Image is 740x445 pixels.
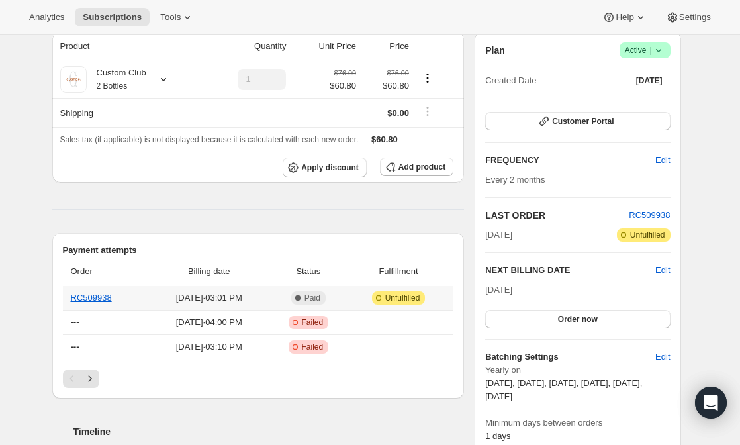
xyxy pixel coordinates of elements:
button: Apply discount [283,158,367,177]
span: --- [71,317,79,327]
span: Edit [655,154,670,167]
button: Order now [485,310,670,328]
span: Edit [655,350,670,364]
small: $76.00 [334,69,356,77]
button: Product actions [417,71,438,85]
button: Settings [658,8,719,26]
span: Subscriptions [83,12,142,23]
span: Apply discount [301,162,359,173]
span: Add product [398,162,445,172]
span: [DATE] · 04:00 PM [153,316,265,329]
button: Edit [647,346,678,368]
th: Quantity [203,32,290,61]
span: Created Date [485,74,536,87]
span: $60.80 [371,134,398,144]
small: 2 Bottles [97,81,128,91]
span: Order now [558,314,598,324]
h2: LAST ORDER [485,209,629,222]
span: [DATE] [636,75,663,86]
span: Customer Portal [552,116,614,126]
span: Analytics [29,12,64,23]
span: Every 2 months [485,175,545,185]
span: 1 days [485,431,510,441]
span: [DATE], [DATE], [DATE], [DATE], [DATE], [DATE] [485,378,642,401]
span: Failed [302,317,324,328]
img: product img [60,66,87,93]
h2: Plan [485,44,505,57]
h2: Timeline [73,425,465,438]
span: $60.80 [330,79,356,93]
span: Paid [304,293,320,303]
h2: Payment attempts [63,244,454,257]
span: Billing date [153,265,265,278]
span: --- [71,342,79,352]
span: Tools [160,12,181,23]
button: Add product [380,158,453,176]
button: [DATE] [628,72,671,90]
button: Tools [152,8,202,26]
span: [DATE] · 03:01 PM [153,291,265,305]
div: Open Intercom Messenger [695,387,727,419]
span: Unfulfilled [630,230,665,240]
a: RC509938 [629,210,670,220]
nav: Pagination [63,370,454,388]
a: RC509938 [71,293,112,303]
span: $0.00 [387,108,409,118]
span: Yearly on [485,364,670,377]
th: Price [360,32,413,61]
button: Shipping actions [417,104,438,119]
span: [DATE] · 03:10 PM [153,340,265,354]
button: RC509938 [629,209,670,222]
th: Product [52,32,204,61]
span: Minimum days between orders [485,417,670,430]
button: Next [81,370,99,388]
button: Subscriptions [75,8,150,26]
h6: Batching Settings [485,350,655,364]
span: [DATE] [485,228,512,242]
th: Shipping [52,98,204,127]
div: Custom Club [87,66,146,93]
small: $76.00 [387,69,409,77]
th: Unit Price [290,32,360,61]
span: Failed [302,342,324,352]
h2: NEXT BILLING DATE [485,264,655,277]
button: Help [594,8,655,26]
span: $60.80 [364,79,409,93]
span: Settings [679,12,711,23]
span: | [649,45,651,56]
h2: FREQUENCY [485,154,655,167]
th: Order [63,257,149,286]
span: Help [616,12,633,23]
span: [DATE] [485,285,512,295]
span: Sales tax (if applicable) is not displayed because it is calculated with each new order. [60,135,359,144]
button: Analytics [21,8,72,26]
span: Status [273,265,344,278]
button: Customer Portal [485,112,670,130]
span: Fulfillment [351,265,445,278]
button: Edit [647,150,678,171]
span: Active [625,44,665,57]
span: Unfulfilled [385,293,420,303]
button: Edit [655,264,670,277]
